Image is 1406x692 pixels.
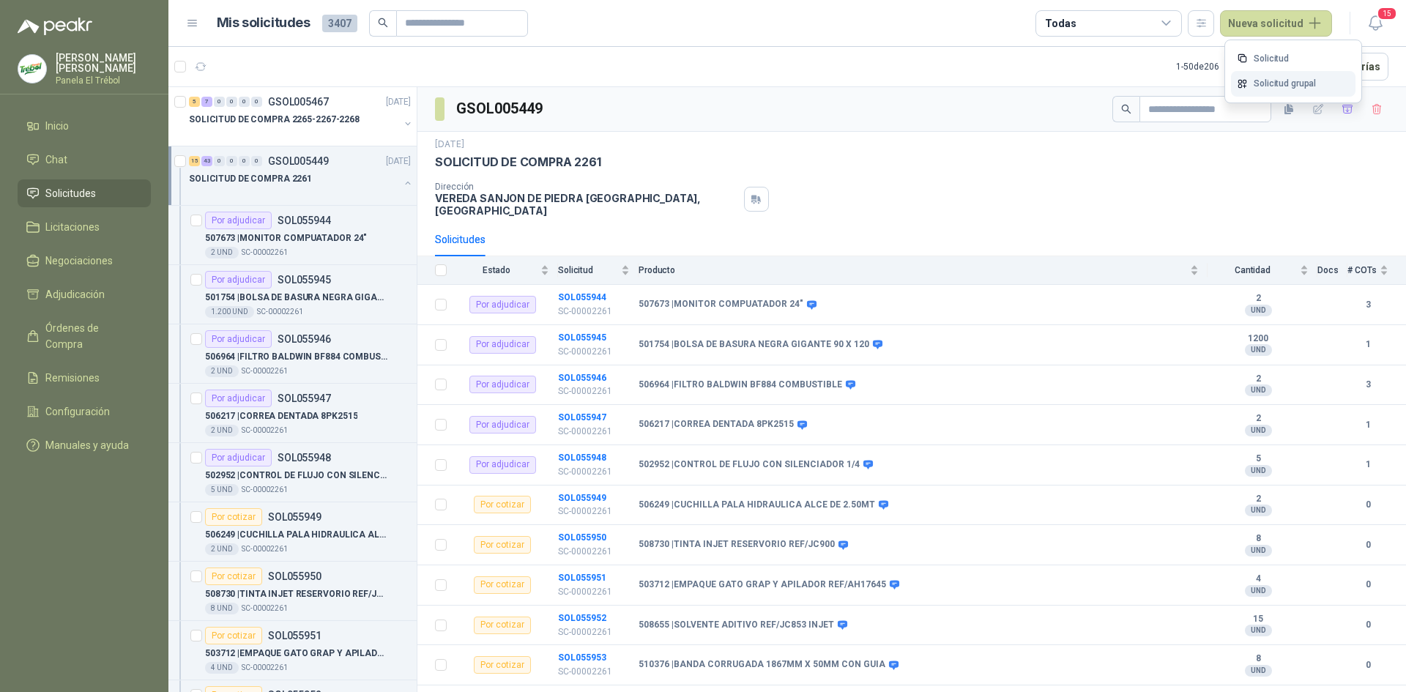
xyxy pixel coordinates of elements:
[56,76,151,85] p: Panela El Trébol
[18,398,151,425] a: Configuración
[18,280,151,308] a: Adjudicación
[435,155,601,170] p: SOLICITUD DE COMPRA 2261
[456,97,545,120] h3: GSOL005449
[201,97,212,107] div: 7
[639,419,794,431] b: 506217 | CORREA DENTADA 8PK2515
[18,247,151,275] a: Negociaciones
[168,502,417,562] a: Por cotizarSOL055949506249 |CUCHILLA PALA HIDRAULICA ALCE DE 2.50MT2 UNDSC-00002261
[558,665,630,679] p: SC-00002261
[189,93,414,140] a: 5 7 0 0 0 0 GSOL005467[DATE] SOLICITUD DE COMPRA 2265-2267-2268
[205,647,387,661] p: 503712 | EMPAQUE GATO GRAP Y APILADOR REF/AH17645
[1208,453,1309,465] b: 5
[168,324,417,384] a: Por adjudicarSOL055946506964 |FILTRO BALDWIN BF884 COMBUSTIBLE2 UNDSC-00002261
[558,345,630,359] p: SC-00002261
[205,330,272,348] div: Por adjudicar
[558,625,630,639] p: SC-00002261
[201,156,212,166] div: 43
[558,573,606,583] a: SOL055951
[435,231,486,248] div: Solicitudes
[242,662,288,674] p: SC-00002261
[1347,298,1388,312] b: 3
[189,113,360,127] p: SOLICITUD DE COMPRA 2265-2267-2268
[1317,256,1347,285] th: Docs
[168,621,417,680] a: Por cotizarSOL055951503712 |EMPAQUE GATO GRAP Y APILADOR REF/AH176454 UNDSC-00002261
[268,512,321,522] p: SOL055949
[226,97,237,107] div: 0
[242,247,288,258] p: SC-00002261
[189,172,312,186] p: SOLICITUD DE COMPRA 2261
[386,95,411,109] p: [DATE]
[278,215,331,226] p: SOL055944
[558,613,606,623] a: SOL055952
[639,339,869,351] b: 501754 | BOLSA DE BASURA NEGRA GIGANTE 90 X 120
[1245,384,1272,396] div: UND
[205,365,239,377] div: 2 UND
[1231,71,1355,97] a: Solicitud grupal
[205,627,262,644] div: Por cotizar
[18,18,92,35] img: Logo peakr
[257,306,303,318] p: SC-00002261
[558,384,630,398] p: SC-00002261
[45,320,137,352] span: Órdenes de Compra
[205,469,387,483] p: 502952 | CONTROL DE FLUJO CON SILENCIADOR 1/4
[639,256,1208,285] th: Producto
[18,179,151,207] a: Solicitudes
[558,256,639,285] th: Solicitud
[251,97,262,107] div: 0
[1208,413,1309,425] b: 2
[205,449,272,466] div: Por adjudicar
[558,453,606,463] b: SOL055948
[278,275,331,285] p: SOL055945
[1208,373,1309,385] b: 2
[1245,625,1272,636] div: UND
[558,532,606,543] a: SOL055950
[205,568,262,585] div: Por cotizar
[214,156,225,166] div: 0
[1245,465,1272,477] div: UND
[322,15,357,32] span: 3407
[268,156,329,166] p: GSOL005449
[558,585,630,599] p: SC-00002261
[558,412,606,423] b: SOL055947
[205,291,387,305] p: 501754 | BOLSA DE BASURA NEGRA GIGANTE 90 X 120
[205,306,254,318] div: 1.200 UND
[278,393,331,403] p: SOL055947
[378,18,388,28] span: search
[474,496,531,513] div: Por cotizar
[639,299,803,310] b: 507673 | MONITOR COMPUATADOR 24"
[217,12,310,34] h1: Mis solicitudes
[45,286,105,302] span: Adjudicación
[1208,494,1309,505] b: 2
[205,587,387,601] p: 508730 | TINTA INJET RESERVORIO REF/JC900
[1377,7,1397,21] span: 15
[1347,378,1388,392] b: 3
[469,376,536,393] div: Por adjudicar
[45,437,129,453] span: Manuales y ayuda
[558,373,606,383] a: SOL055946
[168,265,417,324] a: Por adjudicarSOL055945501754 |BOLSA DE BASURA NEGRA GIGANTE 90 X 1201.200 UNDSC-00002261
[268,571,321,581] p: SOL055950
[558,493,606,503] b: SOL055949
[455,256,558,285] th: Estado
[435,182,738,192] p: Dirección
[1347,256,1406,285] th: # COTs
[205,603,239,614] div: 8 UND
[558,332,606,343] b: SOL055945
[558,652,606,663] a: SOL055953
[226,156,237,166] div: 0
[1245,344,1272,356] div: UND
[242,543,288,555] p: SC-00002261
[168,384,417,443] a: Por adjudicarSOL055947506217 |CORREA DENTADA 8PK25152 UNDSC-00002261
[1347,498,1388,512] b: 0
[1176,55,1266,78] div: 1 - 50 de 206
[268,630,321,641] p: SOL055951
[558,425,630,439] p: SC-00002261
[1347,618,1388,632] b: 0
[18,55,46,83] img: Company Logo
[205,662,239,674] div: 4 UND
[18,314,151,358] a: Órdenes de Compra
